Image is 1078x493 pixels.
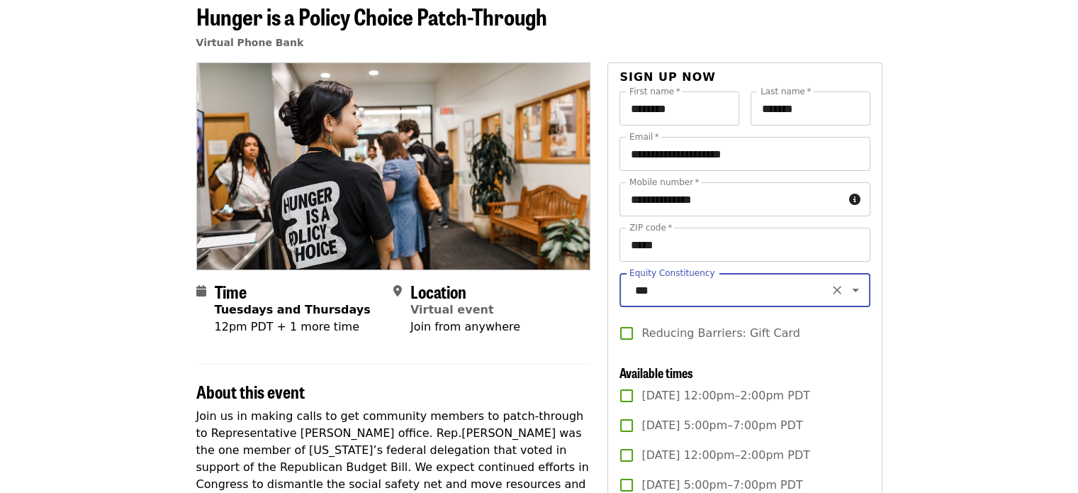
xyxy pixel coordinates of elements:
[629,269,714,277] label: Equity Constituency
[619,70,716,84] span: Sign up now
[619,92,739,126] input: First name
[629,223,672,232] label: ZIP code
[751,92,870,126] input: Last name
[196,379,305,404] span: About this event
[846,280,865,300] button: Open
[410,279,466,304] span: Location
[215,318,371,336] div: 12pm PDT + 1 more time
[196,284,206,298] i: calendar icon
[619,137,870,171] input: Email
[629,178,699,187] label: Mobile number
[410,303,494,316] a: Virtual event
[393,284,402,298] i: map-marker-alt icon
[619,363,693,382] span: Available times
[619,182,843,216] input: Mobile number
[760,87,811,96] label: Last name
[641,417,802,434] span: [DATE] 5:00pm–7:00pm PDT
[196,37,304,48] a: Virtual Phone Bank
[215,279,247,304] span: Time
[641,325,799,342] span: Reducing Barriers: Gift Card
[827,280,847,300] button: Clear
[629,87,680,96] label: First name
[619,228,870,262] input: ZIP code
[410,320,520,333] span: Join from anywhere
[849,193,860,206] i: circle-info icon
[641,387,810,404] span: [DATE] 12:00pm–2:00pm PDT
[197,63,590,269] img: Hunger is a Policy Choice Patch-Through organized by Oregon Food Bank
[629,133,659,141] label: Email
[215,303,371,316] strong: Tuesdays and Thursdays
[641,447,810,464] span: [DATE] 12:00pm–2:00pm PDT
